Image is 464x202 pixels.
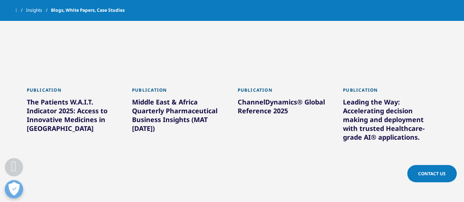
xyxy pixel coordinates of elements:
div: Publication [132,87,227,97]
a: Insights [26,4,51,17]
a: Publication Leading the Way: Accelerating decision making and deployment with trusted Healthcare-... [343,83,438,160]
a: Publication Middle East & Africa Quarterly Pharmaceutical Business Insights (MAT [DATE]) [132,83,227,151]
div: Publication [343,87,438,97]
div: Middle East & Africa Quarterly Pharmaceutical Business Insights (MAT [DATE]) [132,98,227,136]
div: Publication [238,87,332,97]
span: Contact Us [418,170,446,177]
div: The Patients W.A.I.T. Indicator 2025: Access to Innovative Medicines in [GEOGRAPHIC_DATA] [27,98,121,136]
a: Contact Us [407,165,457,182]
div: ChannelDynamics® Global Reference 2025 [238,98,332,118]
a: Publication ChannelDynamics® Global Reference 2025 [238,83,332,134]
div: Leading the Way: Accelerating decision making and deployment with trusted Healthcare-grade AI® ap... [343,98,438,144]
button: Open Preferences [5,180,23,198]
span: Blogs, White Papers, Case Studies [51,4,125,17]
a: Publication The Patients W.A.I.T. Indicator 2025: Access to Innovative Medicines in [GEOGRAPHIC_D... [27,83,121,151]
div: Publication [27,87,121,97]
